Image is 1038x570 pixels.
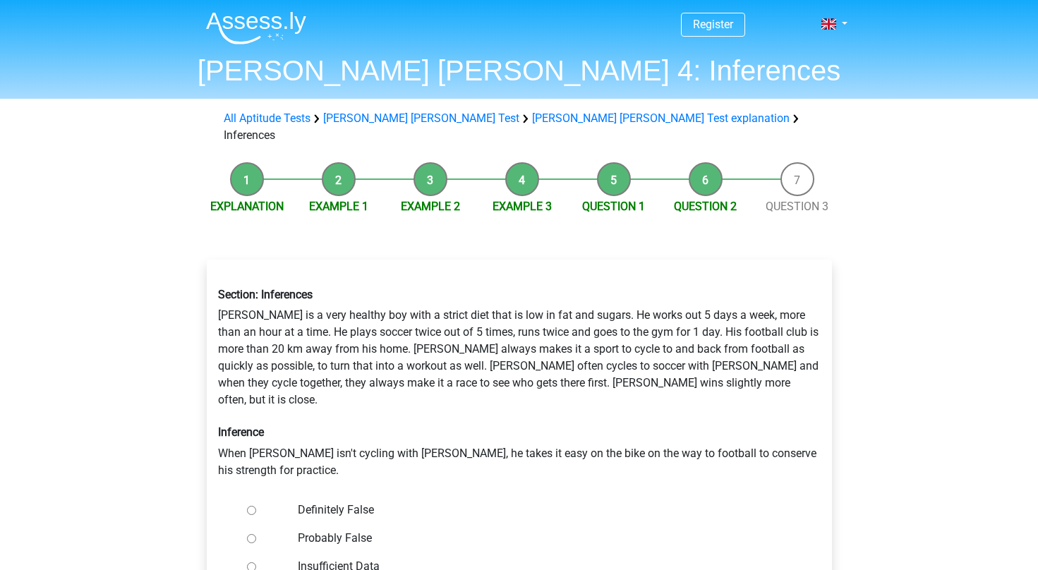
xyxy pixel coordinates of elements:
img: Assessly [206,11,306,44]
a: [PERSON_NAME] [PERSON_NAME] Test [323,111,519,125]
label: Definitely False [298,502,786,519]
a: Example 2 [401,200,460,213]
h1: [PERSON_NAME] [PERSON_NAME] 4: Inferences [195,54,844,87]
a: Register [693,18,733,31]
label: Probably False [298,530,786,547]
a: Question 3 [766,200,828,213]
a: Example 1 [309,200,368,213]
h6: Section: Inferences [218,288,821,301]
a: Question 1 [582,200,645,213]
a: Explanation [210,200,284,213]
a: Example 3 [493,200,552,213]
a: All Aptitude Tests [224,111,310,125]
a: Question 2 [674,200,737,213]
div: Inferences [218,110,821,144]
a: [PERSON_NAME] [PERSON_NAME] Test explanation [532,111,790,125]
h6: Inference [218,425,821,439]
div: [PERSON_NAME] is a very healthy boy with a strict diet that is low in fat and sugars. He works ou... [207,277,831,490]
